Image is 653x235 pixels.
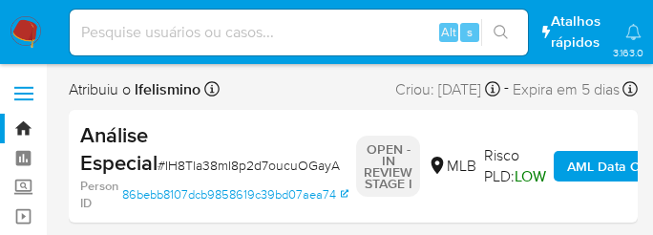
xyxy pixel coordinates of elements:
span: Alt [441,23,456,41]
span: - [504,76,509,102]
span: LOW [515,165,546,187]
span: Risco PLD: [484,145,546,186]
b: Person ID [80,178,118,211]
span: # IH8Tla38mI8p2d7oucuOGayA [158,156,340,175]
p: OPEN - IN REVIEW STAGE I [356,136,420,197]
button: search-icon [481,19,520,46]
a: 86bebb8107dcb9858619c39bd07aea74 [122,178,348,211]
span: Atalhos rápidos [551,11,607,52]
span: Expira em 5 dias [513,79,620,100]
b: Análise Especial [80,119,158,179]
input: Pesquise usuários ou casos... [70,20,528,45]
span: s [467,23,473,41]
div: Criou: [DATE] [395,76,500,102]
div: MLB [428,156,476,177]
span: Atribuiu o [69,79,200,100]
b: lfelismino [131,78,200,100]
a: Notificações [625,24,642,40]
